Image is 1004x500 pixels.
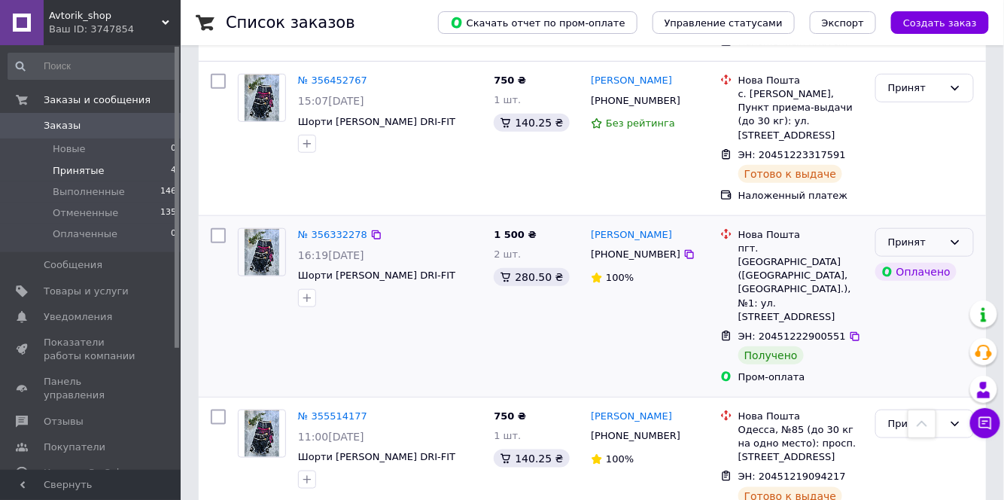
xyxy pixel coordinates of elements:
[53,206,118,220] span: Отмененные
[44,441,105,454] span: Покупатели
[298,431,364,443] span: 11:00[DATE]
[738,410,863,423] div: Нова Пошта
[160,206,176,220] span: 135
[606,453,634,465] span: 100%
[738,423,863,465] div: Одесса, №85 (до 30 кг на одно место): просп. [STREET_ADDRESS]
[494,430,521,441] span: 1 шт.
[53,142,86,156] span: Новые
[298,116,455,127] a: Шорти [PERSON_NAME] DRI-FIT
[438,11,637,34] button: Скачать отчет по пром-оплате
[171,142,176,156] span: 0
[494,94,521,105] span: 1 шт.
[238,74,286,122] a: Фото товару
[44,258,102,272] span: Сообщения
[494,229,536,240] span: 1 500 ₴
[238,228,286,276] a: Фото товару
[591,410,672,424] a: [PERSON_NAME]
[44,93,151,107] span: Заказы и сообщения
[298,75,367,86] a: № 356452767
[160,185,176,199] span: 146
[171,164,176,178] span: 4
[822,17,864,29] span: Экспорт
[738,74,863,87] div: Нова Пошта
[494,410,526,422] span: 750 ₴
[738,471,846,482] span: ЭН: 20451219094217
[970,408,1000,438] button: Чат с покупателем
[44,336,139,363] span: Показатели работы компании
[245,410,280,457] img: Фото товару
[494,450,569,468] div: 140.25 ₴
[738,189,863,203] div: Наложенный платеж
[49,9,162,23] span: Avtorik_shop
[876,17,989,28] a: Создать заказ
[298,229,367,240] a: № 356332278
[238,410,286,458] a: Фото товару
[606,272,634,283] span: 100%
[44,466,125,480] span: Каталог ProSale
[53,164,105,178] span: Принятые
[738,242,863,324] div: пгт. [GEOGRAPHIC_DATA] ([GEOGRAPHIC_DATA], [GEOGRAPHIC_DATA].), №1: ул. [STREET_ADDRESS]
[494,248,521,260] span: 2 шт.
[245,75,280,121] img: Фото товару
[738,149,846,160] span: ЭН: 20451223317591
[494,268,569,286] div: 280.50 ₴
[888,235,943,251] div: Принят
[665,17,783,29] span: Управление статусами
[494,75,526,86] span: 750 ₴
[738,87,863,142] div: с. [PERSON_NAME], Пункт приема-выдачи (до 30 кг): ул. [STREET_ADDRESS]
[44,310,112,324] span: Уведомления
[298,249,364,261] span: 16:19[DATE]
[298,95,364,107] span: 15:07[DATE]
[738,370,863,384] div: Пром-оплата
[298,451,455,462] a: Шорти [PERSON_NAME] DRI-FIT
[875,263,957,281] div: Оплачено
[494,114,569,132] div: 140.25 ₴
[298,270,455,281] a: Шорти [PERSON_NAME] DRI-FIT
[738,331,846,342] span: ЭН: 20451222900551
[44,375,139,402] span: Панель управления
[8,53,178,80] input: Поиск
[298,410,367,422] a: № 355514177
[171,227,176,241] span: 0
[891,11,989,34] button: Создать заказ
[738,346,804,364] div: Получено
[591,74,672,88] a: [PERSON_NAME]
[226,14,355,32] h1: Список заказов
[738,228,863,242] div: Нова Пошта
[888,81,943,96] div: Принят
[606,117,675,129] span: Без рейтинга
[44,285,129,298] span: Товары и услуги
[588,91,683,111] div: [PHONE_NUMBER]
[245,229,280,276] img: Фото товару
[49,23,181,36] div: Ваш ID: 3747854
[450,16,625,29] span: Скачать отчет по пром-оплате
[588,426,683,446] div: [PHONE_NUMBER]
[588,245,683,264] div: [PHONE_NUMBER]
[591,228,672,242] a: [PERSON_NAME]
[53,227,117,241] span: Оплаченные
[810,11,876,34] button: Экспорт
[53,185,125,199] span: Выполненные
[653,11,795,34] button: Управление статусами
[888,416,943,432] div: Принят
[738,165,842,183] div: Готово к выдаче
[44,415,84,428] span: Отзывы
[903,17,977,29] span: Создать заказ
[44,119,81,133] span: Заказы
